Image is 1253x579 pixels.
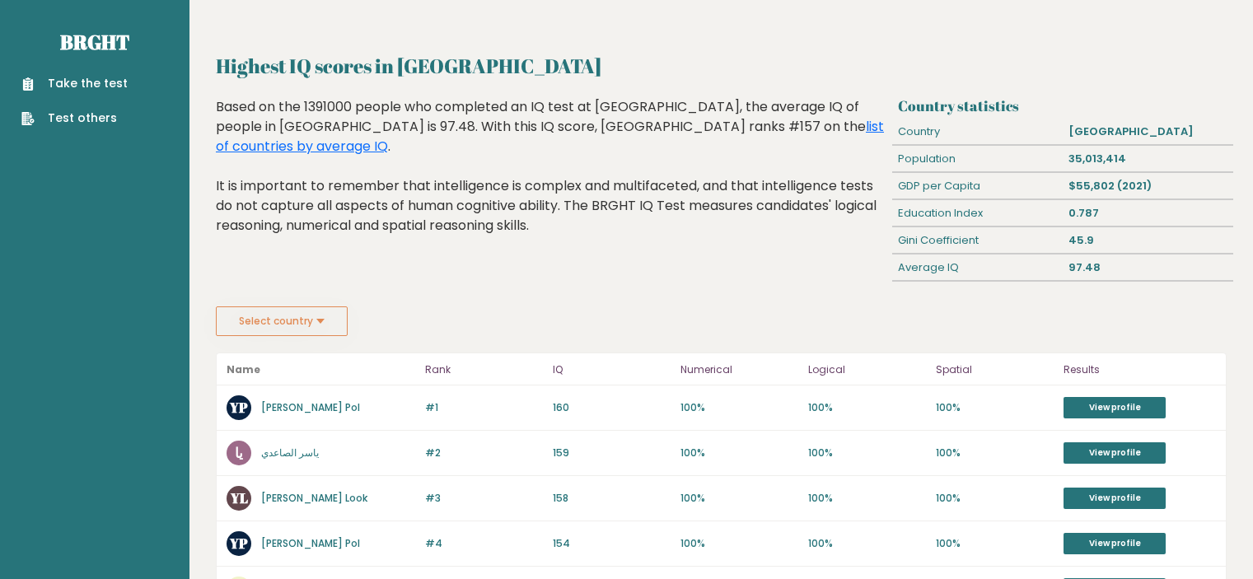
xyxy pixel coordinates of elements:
p: 100% [680,491,798,506]
a: Test others [21,110,128,127]
p: 158 [553,491,671,506]
p: Spatial [936,360,1054,380]
p: #3 [425,491,543,506]
div: [GEOGRAPHIC_DATA] [1063,119,1233,145]
a: [PERSON_NAME] Pol [261,536,360,550]
h2: Highest IQ scores in [GEOGRAPHIC_DATA] [216,51,1227,81]
p: IQ [553,360,671,380]
button: Select country [216,306,348,336]
p: 100% [808,491,926,506]
p: 100% [808,446,926,460]
a: [PERSON_NAME] Pol [261,400,360,414]
div: GDP per Capita [892,173,1063,199]
a: View profile [1064,442,1166,464]
p: Logical [808,360,926,380]
p: 100% [808,536,926,551]
div: 97.48 [1063,254,1233,281]
p: 100% [936,536,1054,551]
a: list of countries by average IQ [216,117,884,156]
div: 35,013,414 [1063,146,1233,172]
text: YL [230,488,248,507]
div: Based on the 1391000 people who completed an IQ test at [GEOGRAPHIC_DATA], the average IQ of peop... [216,97,886,260]
p: 100% [936,400,1054,415]
div: Population [892,146,1063,172]
div: Gini Coefficient [892,227,1063,254]
p: Numerical [680,360,798,380]
text: يا [235,443,243,462]
p: 159 [553,446,671,460]
a: View profile [1064,533,1166,554]
div: Country [892,119,1063,145]
text: YP [229,534,248,553]
div: 0.787 [1063,200,1233,226]
p: 154 [553,536,671,551]
b: Name [227,362,260,376]
p: 100% [680,446,798,460]
a: View profile [1064,397,1166,418]
p: 100% [936,491,1054,506]
a: View profile [1064,488,1166,509]
p: 160 [553,400,671,415]
p: 100% [680,400,798,415]
text: YP [229,398,248,417]
a: [PERSON_NAME] Look [261,491,367,505]
a: Brght [60,29,129,55]
a: Take the test [21,75,128,92]
p: 100% [808,400,926,415]
div: 45.9 [1063,227,1233,254]
h3: Country statistics [898,97,1227,114]
p: #2 [425,446,543,460]
div: Average IQ [892,254,1063,281]
p: 100% [936,446,1054,460]
a: ياسر الصاعدي [261,446,319,460]
p: 100% [680,536,798,551]
p: #1 [425,400,543,415]
div: Education Index [892,200,1063,226]
p: #4 [425,536,543,551]
div: $55,802 (2021) [1063,173,1233,199]
p: Results [1064,360,1216,380]
p: Rank [425,360,543,380]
